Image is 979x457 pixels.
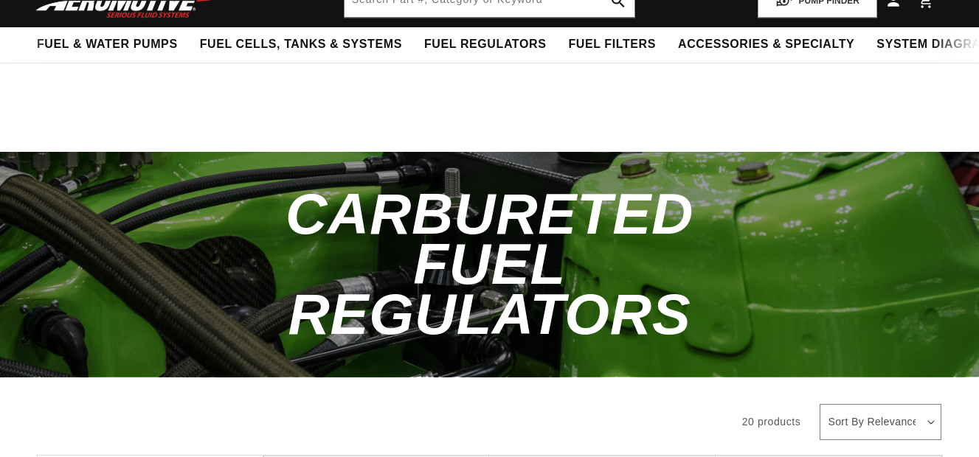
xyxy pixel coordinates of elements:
span: Accessories & Specialty [678,37,854,52]
span: Fuel Regulators [424,37,546,52]
summary: Fuel Filters [557,27,667,62]
summary: Fuel Cells, Tanks & Systems [189,27,413,62]
span: Fuel Filters [568,37,656,52]
span: 20 products [742,416,801,428]
span: Carbureted Fuel Regulators [286,181,693,347]
span: Fuel & Water Pumps [37,37,178,52]
summary: Fuel Regulators [413,27,557,62]
summary: Fuel & Water Pumps [26,27,189,62]
summary: Accessories & Specialty [667,27,865,62]
span: Fuel Cells, Tanks & Systems [200,37,402,52]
